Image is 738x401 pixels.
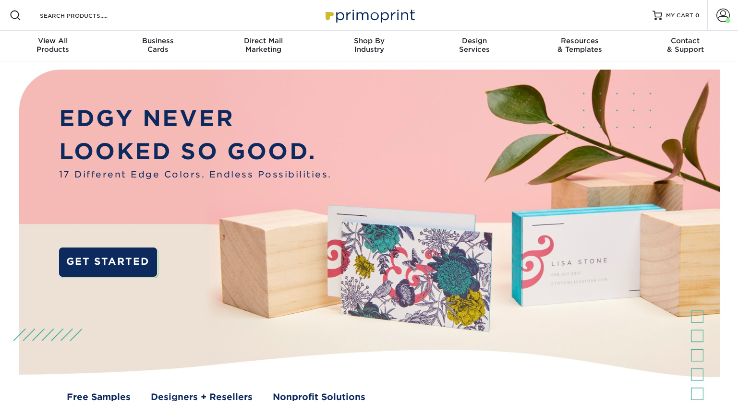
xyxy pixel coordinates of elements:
[59,248,157,277] a: GET STARTED
[321,5,417,25] img: Primoprint
[211,36,316,54] div: Marketing
[422,36,527,54] div: Services
[666,12,693,20] span: MY CART
[422,36,527,45] span: Design
[695,12,700,19] span: 0
[632,36,738,54] div: & Support
[106,36,211,54] div: Cards
[527,36,633,54] div: & Templates
[211,31,316,61] a: Direct MailMarketing
[59,102,332,135] p: EDGY NEVER
[106,36,211,45] span: Business
[39,10,133,21] input: SEARCH PRODUCTS.....
[316,31,422,61] a: Shop ByIndustry
[316,36,422,54] div: Industry
[106,31,211,61] a: BusinessCards
[59,135,332,168] p: LOOKED SO GOOD.
[211,36,316,45] span: Direct Mail
[422,31,527,61] a: DesignServices
[632,36,738,45] span: Contact
[527,36,633,45] span: Resources
[59,168,332,181] span: 17 Different Edge Colors. Endless Possibilities.
[527,31,633,61] a: Resources& Templates
[632,31,738,61] a: Contact& Support
[316,36,422,45] span: Shop By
